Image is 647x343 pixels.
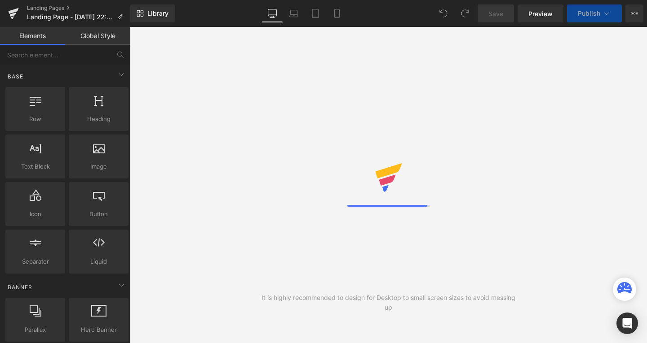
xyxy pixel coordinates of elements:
[261,4,283,22] a: Desktop
[7,72,24,81] span: Base
[71,325,126,334] span: Hero Banner
[518,4,563,22] a: Preview
[27,4,130,12] a: Landing Pages
[326,4,348,22] a: Mobile
[8,325,62,334] span: Parallax
[488,9,503,18] span: Save
[71,114,126,124] span: Heading
[71,162,126,171] span: Image
[27,13,113,21] span: Landing Page - [DATE] 22:21:17
[8,257,62,266] span: Separator
[147,9,168,17] span: Library
[434,4,452,22] button: Undo
[456,4,474,22] button: Redo
[65,27,130,45] a: Global Style
[578,10,600,17] span: Publish
[283,4,305,22] a: Laptop
[8,209,62,219] span: Icon
[616,313,638,334] div: Open Intercom Messenger
[528,9,553,18] span: Preview
[305,4,326,22] a: Tablet
[130,4,175,22] a: New Library
[71,209,126,219] span: Button
[625,4,643,22] button: More
[259,293,518,313] div: It is highly recommended to design for Desktop to small screen sizes to avoid messing up
[71,257,126,266] span: Liquid
[7,283,33,291] span: Banner
[8,162,62,171] span: Text Block
[8,114,62,124] span: Row
[567,4,622,22] button: Publish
